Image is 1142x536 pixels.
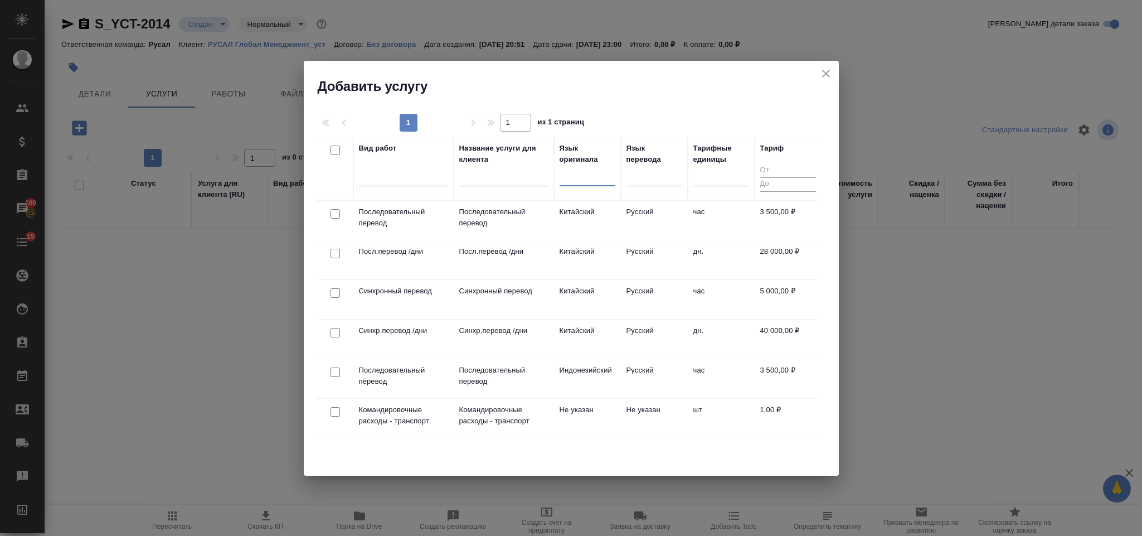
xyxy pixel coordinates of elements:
input: От [760,164,816,178]
td: Китайский [554,320,621,359]
td: Китайский [554,201,621,240]
td: 3 500,00 ₽ [755,359,822,398]
td: 5 000,00 ₽ [755,280,822,319]
td: Китайский [554,240,621,279]
div: Название услуги для клиента [459,143,548,165]
p: Командировочные расходы - транспорт [359,404,448,427]
p: Синхронный перевод [459,286,548,297]
p: Посл.перевод /дни [359,246,448,257]
p: Последовательный перевод [359,206,448,229]
td: Не указан [554,399,621,438]
td: Русский [621,280,688,319]
td: час [688,280,755,319]
td: дн. [688,320,755,359]
div: Тариф [760,143,784,154]
p: Последовательный перевод [459,206,548,229]
input: До [760,177,816,191]
p: Командировочные расходы - транспорт [459,404,548,427]
div: Язык перевода [626,143,682,165]
td: шт [688,399,755,438]
td: Русский [621,320,688,359]
div: Язык оригинала [560,143,615,165]
td: Русский [621,240,688,279]
td: час [688,359,755,398]
td: 1,00 ₽ [755,399,822,438]
div: Тарифные единицы [693,143,749,165]
p: Синхр.перевод /дни [459,325,548,336]
p: Посл.перевод /дни [459,246,548,257]
td: 3 500,00 ₽ [755,201,822,240]
p: Синхронный перевод [359,286,448,297]
p: Последовательный перевод [459,365,548,387]
button: close [818,65,834,82]
td: час [688,201,755,240]
td: Не указан [621,399,688,438]
td: 28 000,00 ₽ [755,240,822,279]
td: Индонезийский [554,359,621,398]
p: Последовательный перевод [359,365,448,387]
td: дн. [688,240,755,279]
td: Китайский [554,280,621,319]
td: Русский [621,359,688,398]
p: Синхр.перевод /дни [359,325,448,336]
div: Вид работ [359,143,397,154]
h2: Добавить услугу [318,78,839,95]
td: Русский [621,201,688,240]
span: из 1 страниц [538,115,585,132]
td: 40 000,00 ₽ [755,320,822,359]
